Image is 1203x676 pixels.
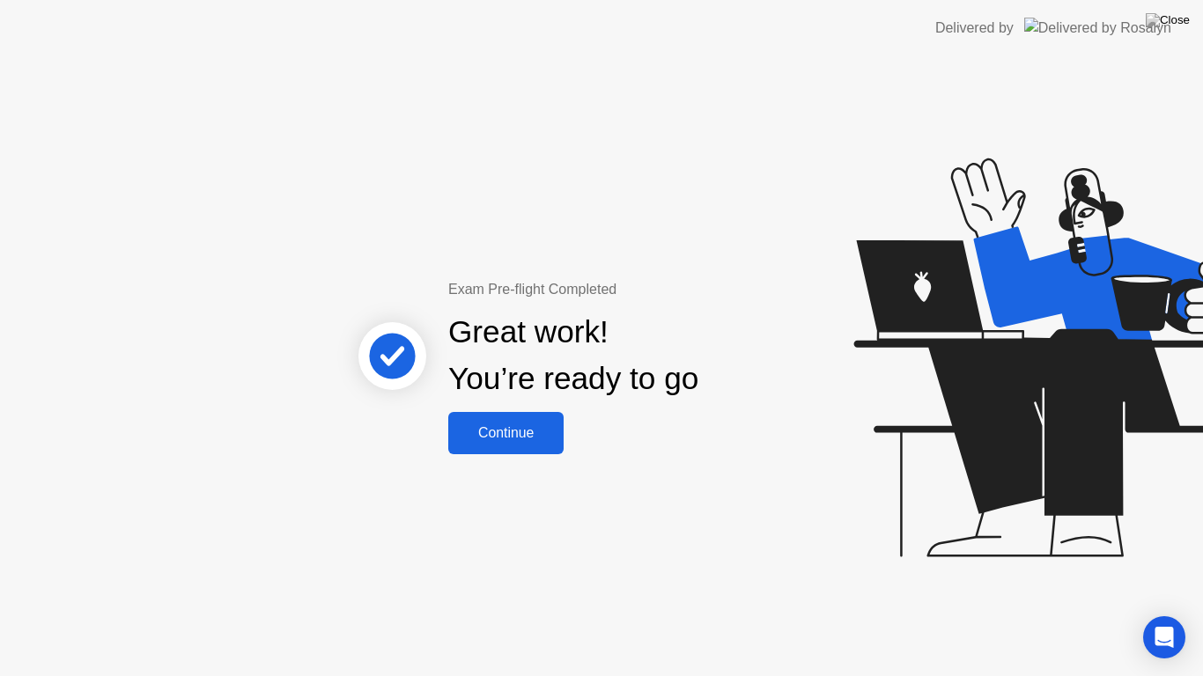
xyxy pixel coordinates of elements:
[448,309,698,402] div: Great work! You’re ready to go
[454,425,558,441] div: Continue
[1024,18,1171,38] img: Delivered by Rosalyn
[448,279,812,300] div: Exam Pre-flight Completed
[1143,616,1185,658] div: Open Intercom Messenger
[448,412,564,454] button: Continue
[1146,13,1190,27] img: Close
[935,18,1014,39] div: Delivered by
